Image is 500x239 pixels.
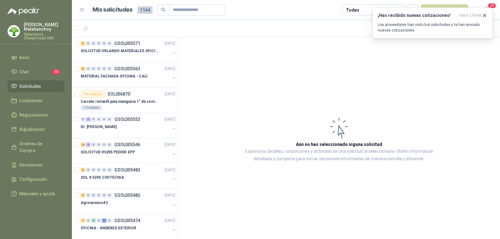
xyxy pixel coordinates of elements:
div: 2 [81,193,85,197]
p: [PERSON_NAME] Matabanchoy [24,22,64,31]
div: 7 [81,41,85,46]
a: Remisiones [7,159,64,171]
a: Solicitudes [7,80,64,92]
button: Nueva solicitud [421,4,468,16]
p: SOLICITUD ORLANDO MATERIALES OFICINA - CALI [81,48,158,54]
div: 0 [86,168,91,172]
span: Adjudicación [19,126,45,133]
p: Salamanca Oleaginosas SAS [24,32,64,40]
div: Por cotizar [81,90,105,98]
p: GSOL005563 [114,67,140,71]
a: Manuales y ayuda [7,188,64,200]
p: GSOL005482 [114,193,140,197]
span: 1164 [137,6,152,14]
a: Inicio [7,52,64,63]
div: 0 [97,218,101,223]
p: GSOL005553 [114,117,140,122]
span: Licitaciones [19,97,42,104]
div: 0 [91,142,96,147]
div: 0 [107,67,112,71]
span: search [161,7,166,12]
span: Remisiones [19,162,42,168]
span: Órdenes de Compra [19,140,58,154]
div: 0 [97,193,101,197]
a: Negociaciones [7,109,64,121]
div: 0 [107,168,112,172]
p: Los proveedores han visto tus solicitudes y te han enviado nuevas cotizaciones. [378,22,487,33]
p: [DATE] [165,142,175,148]
p: Agronomico#2 [81,200,108,206]
div: 1 Unidades [81,105,102,110]
p: [DATE] [165,91,175,97]
button: 20 [481,4,492,16]
div: 0 [107,218,112,223]
span: Manuales y ayuda [19,190,55,197]
div: 0 [91,67,96,71]
div: 10 [81,142,85,147]
div: 0 [97,67,101,71]
p: [DATE] [165,218,175,224]
a: Chat13 [7,66,64,78]
div: 0 [86,193,91,197]
div: 0 [102,117,107,122]
p: [DATE] [165,192,175,198]
a: 5 0 0 0 0 0 GSOL005563[DATE] MATERIAL FACHADA OFICINA - CALI [81,65,177,85]
a: 1 0 6 0 1 0 GSOL005474[DATE] OFICINA - ANDENES EXTERIOR [81,217,177,237]
div: 0 [91,117,96,122]
div: 0 [107,117,112,122]
p: [DATE] [165,167,175,173]
span: Negociaciones [19,112,48,118]
span: 20 [487,3,496,9]
a: 2 0 0 0 0 0 GSOL005482[DATE] Agronomico#2 [81,192,177,212]
span: hace 2 horas [459,13,482,18]
h3: ¡Has recibido nuevas cotizaciones! [378,13,457,18]
h1: Mis solicitudes [92,5,132,14]
a: Licitaciones [7,95,64,107]
div: 0 [102,142,107,147]
p: SOLICITUD #5295 PEDIDO EPP [81,149,135,155]
img: Company Logo [8,25,20,37]
p: [DATE] [165,117,175,122]
div: 0 [102,193,107,197]
h3: Aún no has seleccionado niguna solicitud [296,141,382,148]
a: 7 0 0 0 0 0 GSOL005571[DATE] SOLICITUD ORLANDO MATERIALES OFICINA - CALI [81,40,177,60]
p: SOL056870 [107,92,130,96]
p: GSOL005546 [114,142,140,147]
div: 0 [86,67,91,71]
div: 0 [81,117,85,122]
div: 0 [91,193,96,197]
div: 5 [81,67,85,71]
a: 10 4 0 0 0 0 GSOL005546[DATE] SOLICITUD #5295 PEDIDO EPP [81,141,177,161]
div: 6 [91,218,96,223]
span: 13 [52,69,61,74]
div: 0 [97,142,101,147]
div: 0 [91,168,96,172]
div: 0 [86,218,91,223]
span: Configuración [19,176,47,183]
a: Adjudicación [7,123,64,135]
div: 0 [102,168,107,172]
div: 0 [102,41,107,46]
div: 0 [97,117,101,122]
a: Por cotizarSOL056870[DATE] Carrete retractil para manguera 1" de combustible1 Unidades [72,88,178,113]
div: 3 [81,168,85,172]
div: 0 [97,168,101,172]
div: 0 [91,41,96,46]
p: [DATE] [165,66,175,72]
p: GSOL005483 [114,168,140,172]
div: 1 [86,117,91,122]
div: 0 [107,193,112,197]
p: GSOL005571 [114,41,140,46]
p: Dr. [PERSON_NAME] [81,124,117,130]
span: Solicitudes [19,83,41,90]
div: 4 [86,142,91,147]
p: GSOL005474 [114,218,140,223]
p: Carrete retractil para manguera 1" de combustible [81,99,158,105]
div: 0 [107,142,112,147]
p: [DATE] [165,41,175,47]
a: Órdenes de Compra [7,138,64,157]
div: 0 [97,41,101,46]
a: Configuración [7,173,64,185]
p: Explora los detalles, cotizaciones y actividad de una solicitud al seleccionarla. Obtén informaci... [241,148,437,163]
div: 0 [102,67,107,71]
